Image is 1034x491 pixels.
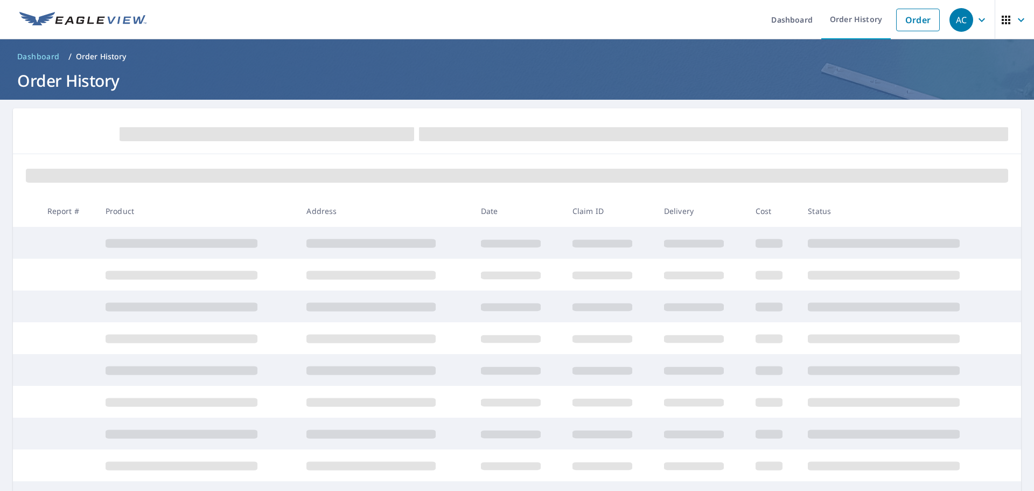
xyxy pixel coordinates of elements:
[76,51,127,62] p: Order History
[39,195,97,227] th: Report #
[564,195,655,227] th: Claim ID
[13,70,1021,92] h1: Order History
[896,9,940,31] a: Order
[655,195,747,227] th: Delivery
[799,195,1001,227] th: Status
[747,195,800,227] th: Cost
[13,48,1021,65] nav: breadcrumb
[472,195,564,227] th: Date
[949,8,973,32] div: AC
[298,195,472,227] th: Address
[68,50,72,63] li: /
[19,12,146,28] img: EV Logo
[97,195,298,227] th: Product
[13,48,64,65] a: Dashboard
[17,51,60,62] span: Dashboard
